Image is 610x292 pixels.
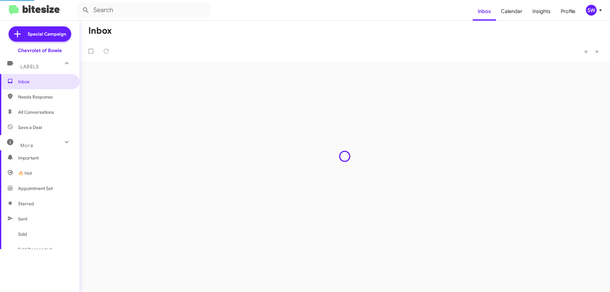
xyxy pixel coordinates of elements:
[581,45,602,58] nav: Page navigation example
[496,2,527,21] a: Calendar
[88,26,112,36] h1: Inbox
[18,246,52,253] span: Sold Responded
[18,216,27,222] span: Sent
[18,231,27,237] span: Sold
[591,45,602,58] button: Next
[595,47,599,55] span: »
[18,170,32,176] span: 🔥 Hot
[77,3,210,18] input: Search
[18,94,72,100] span: Needs Response
[18,185,53,192] span: Appointment Set
[586,5,597,16] div: SW
[18,47,62,54] div: Chevrolet of Bowie
[18,124,42,131] span: Save a Deal
[580,5,603,16] button: SW
[580,45,592,58] button: Previous
[527,2,556,21] a: Insights
[20,143,33,148] span: More
[556,2,580,21] a: Profile
[9,26,71,42] a: Special Campaign
[18,78,72,85] span: Inbox
[473,2,496,21] a: Inbox
[28,31,66,37] span: Special Campaign
[584,47,588,55] span: «
[20,64,39,70] span: Labels
[18,155,72,161] span: Important
[18,200,34,207] span: Starred
[18,109,54,115] span: All Conversations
